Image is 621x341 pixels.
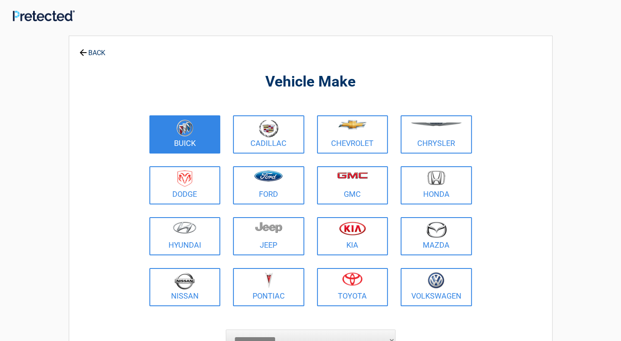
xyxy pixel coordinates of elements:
a: Chevrolet [317,115,388,154]
a: GMC [317,166,388,204]
img: chrysler [410,123,462,126]
img: gmc [337,172,368,179]
a: Toyota [317,268,388,306]
h2: Vehicle Make [147,72,474,92]
a: Nissan [149,268,221,306]
img: hyundai [173,221,197,234]
a: Cadillac [233,115,304,154]
a: Hyundai [149,217,221,255]
img: chevrolet [338,120,367,129]
a: Ford [233,166,304,204]
img: ford [254,170,283,182]
img: volkswagen [428,272,444,289]
img: cadillac [259,120,278,137]
a: Honda [401,166,472,204]
a: Dodge [149,166,221,204]
a: Jeep [233,217,304,255]
img: Main Logo [13,10,75,22]
a: Chrysler [401,115,472,154]
img: toyota [342,272,362,286]
img: buick [177,120,193,137]
img: pontiac [264,272,273,288]
a: Pontiac [233,268,304,306]
img: kia [339,221,366,235]
a: Volkswagen [401,268,472,306]
img: honda [427,170,445,185]
a: Mazda [401,217,472,255]
img: dodge [177,170,192,187]
a: Buick [149,115,221,154]
a: BACK [78,42,107,56]
img: jeep [255,221,282,233]
img: mazda [426,221,447,238]
img: nissan [174,272,195,290]
a: Kia [317,217,388,255]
